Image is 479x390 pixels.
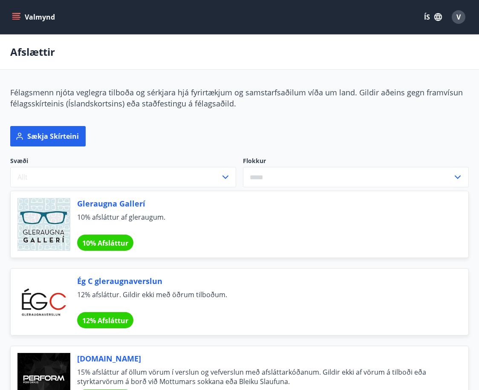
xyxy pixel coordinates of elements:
label: Flokkur [243,157,469,165]
span: Allt [17,172,28,182]
span: 10% Afsláttur [82,238,128,248]
p: Afslættir [10,45,55,59]
button: menu [10,9,58,25]
span: Svæði [10,157,236,167]
span: Félagsmenn njóta veglegra tilboða og sérkjara hjá fyrirtækjum og samstarfsaðilum víða um land. Gi... [10,87,463,109]
button: ÍS [419,9,447,25]
button: V [448,7,469,27]
span: V [456,12,461,22]
span: Gleraugna Gallerí [77,198,448,209]
span: 15% afsláttur af öllum vörum í verslun og vefverslun með afsláttarkóðanum. Gildir ekki af vörum á... [77,367,448,386]
span: 12% afsláttur. Gildir ekki með öðrum tilboðum. [77,290,448,309]
span: 12% Afsláttur [82,316,128,325]
button: Sækja skírteini [10,126,86,146]
span: Ég C gleraugnaverslun [77,275,448,287]
button: Allt [10,167,236,187]
span: 10% afsláttur af gleraugum. [77,212,448,231]
span: [DOMAIN_NAME] [77,353,448,364]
